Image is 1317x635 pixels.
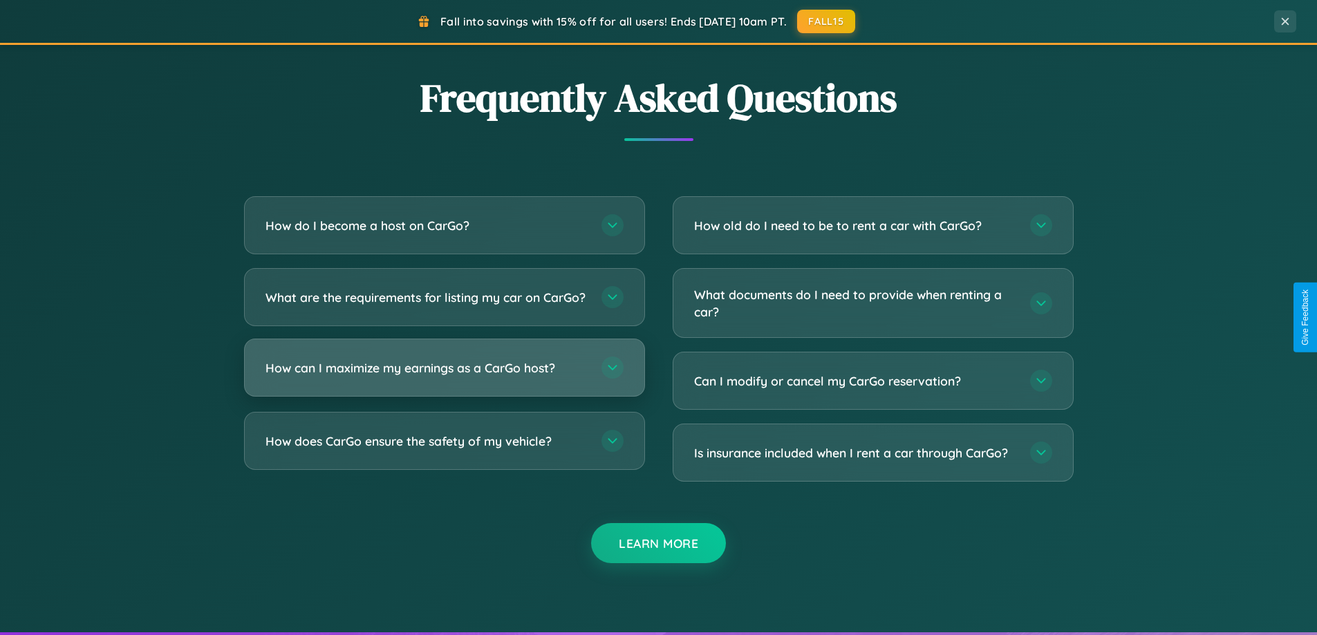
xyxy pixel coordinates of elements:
[244,71,1074,124] h2: Frequently Asked Questions
[265,217,588,234] h3: How do I become a host on CarGo?
[694,372,1016,390] h3: Can I modify or cancel my CarGo reservation?
[265,433,588,450] h3: How does CarGo ensure the safety of my vehicle?
[265,359,588,377] h3: How can I maximize my earnings as a CarGo host?
[694,444,1016,462] h3: Is insurance included when I rent a car through CarGo?
[591,523,726,563] button: Learn More
[440,15,787,28] span: Fall into savings with 15% off for all users! Ends [DATE] 10am PT.
[1300,290,1310,345] div: Give Feedback
[694,286,1016,320] h3: What documents do I need to provide when renting a car?
[797,10,855,33] button: FALL15
[265,289,588,306] h3: What are the requirements for listing my car on CarGo?
[694,217,1016,234] h3: How old do I need to be to rent a car with CarGo?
